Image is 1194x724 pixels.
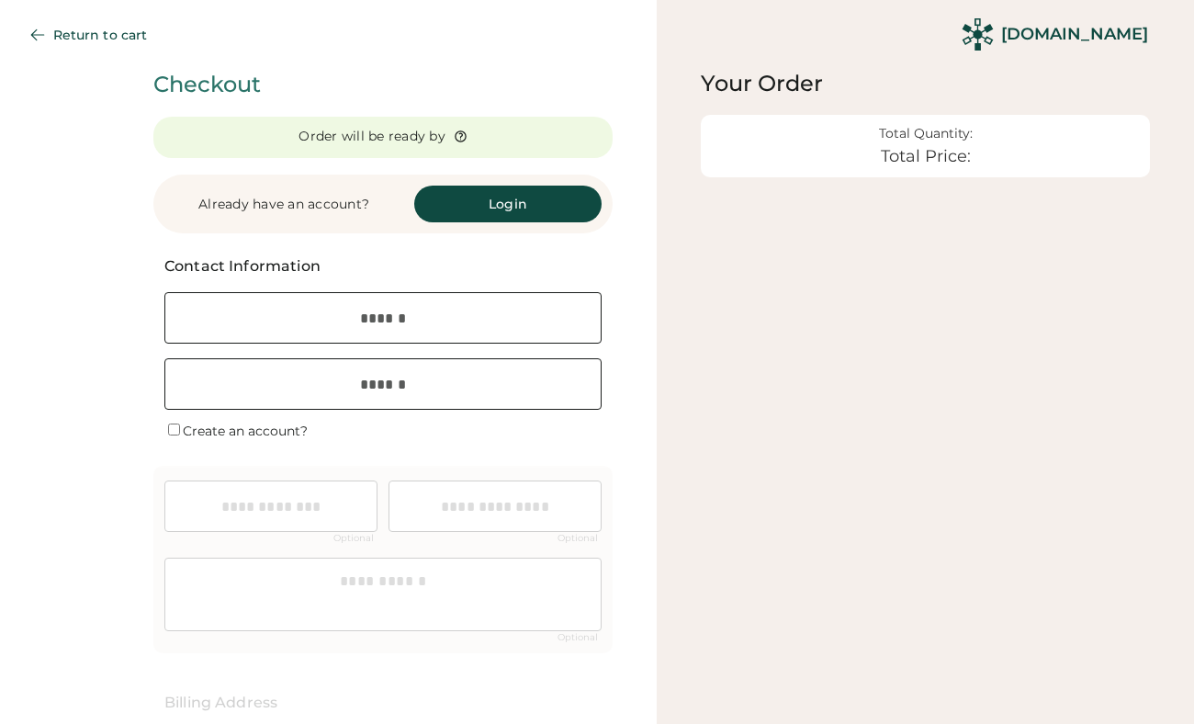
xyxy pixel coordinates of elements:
div: Optional [330,534,377,543]
div: Already have an account? [164,196,403,214]
div: Your Order [701,69,1150,98]
div: Checkout [153,69,613,100]
button: Login [414,186,602,222]
div: Contact Information [164,255,583,277]
div: Optional [554,633,602,642]
img: Rendered Logo - Screens [962,18,994,51]
label: Create an account? [183,423,308,439]
div: Order will be ready by [298,128,445,146]
button: Return to cart [15,17,169,53]
div: Total Price: [881,147,971,167]
div: Total Quantity: [879,126,973,141]
div: [DOMAIN_NAME] [1001,23,1148,46]
div: Billing Address [164,692,602,714]
div: Optional [554,534,602,543]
